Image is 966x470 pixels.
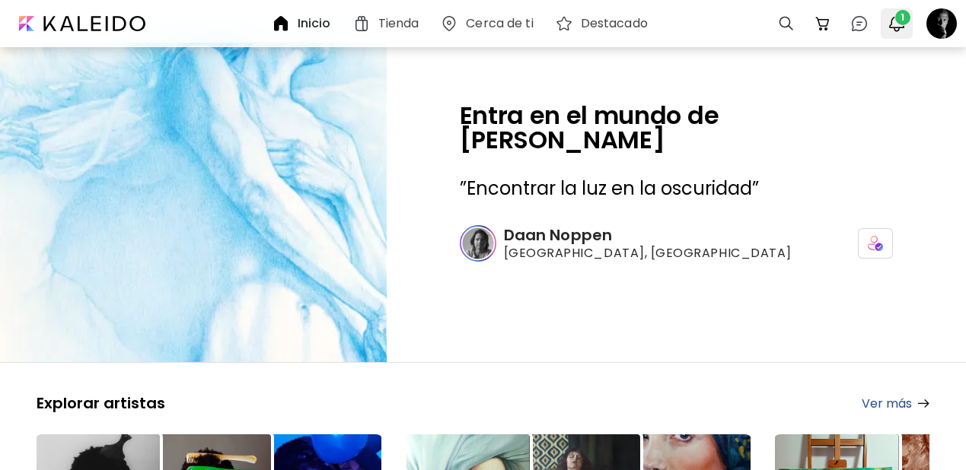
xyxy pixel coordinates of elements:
img: arrow-right [918,399,929,408]
h2: Entra en el mundo de [PERSON_NAME] [460,103,893,152]
img: chatIcon [850,14,869,33]
a: Destacado [555,14,654,33]
a: Daan Noppen[GEOGRAPHIC_DATA], [GEOGRAPHIC_DATA]icon [460,225,893,262]
span: [GEOGRAPHIC_DATA], [GEOGRAPHIC_DATA] [504,245,792,262]
h3: ” ” [460,176,893,201]
a: Inicio [272,14,337,33]
span: 1 [895,10,910,25]
img: bellIcon [888,14,906,33]
a: Tienda [352,14,426,33]
h6: Destacado [581,17,648,30]
h5: Explorar artistas [37,393,165,413]
img: cart [814,14,832,33]
a: Ver más [862,394,929,413]
img: icon [868,236,883,251]
h6: Cerca de ti [466,17,533,30]
h6: Inicio [298,17,331,30]
h6: Tienda [378,17,419,30]
h6: Daan Noppen [504,225,792,245]
span: Encontrar la luz en la oscuridad [467,176,752,201]
a: Cerca de ti [440,14,539,33]
button: bellIcon1 [884,11,910,37]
